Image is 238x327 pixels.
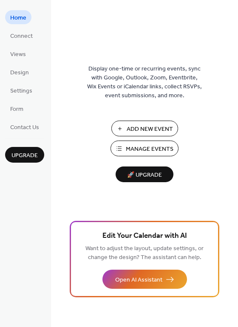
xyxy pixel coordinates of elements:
[10,123,39,132] span: Contact Us
[11,151,38,160] span: Upgrade
[121,169,168,181] span: 🚀 Upgrade
[10,14,26,23] span: Home
[102,230,187,242] span: Edit Your Calendar with AI
[5,65,34,79] a: Design
[10,32,33,41] span: Connect
[10,105,23,114] span: Form
[10,50,26,59] span: Views
[5,83,37,97] a: Settings
[5,101,28,116] a: Form
[102,270,187,289] button: Open AI Assistant
[5,120,44,134] a: Contact Us
[111,121,178,136] button: Add New Event
[5,47,31,61] a: Views
[115,276,162,285] span: Open AI Assistant
[85,243,204,263] span: Want to adjust the layout, update settings, or change the design? The assistant can help.
[110,141,178,156] button: Manage Events
[127,125,173,134] span: Add New Event
[126,145,173,154] span: Manage Events
[5,10,31,24] a: Home
[10,87,32,96] span: Settings
[116,166,173,182] button: 🚀 Upgrade
[5,28,38,42] a: Connect
[87,65,202,100] span: Display one-time or recurring events, sync with Google, Outlook, Zoom, Eventbrite, Wix Events or ...
[10,68,29,77] span: Design
[5,147,44,163] button: Upgrade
